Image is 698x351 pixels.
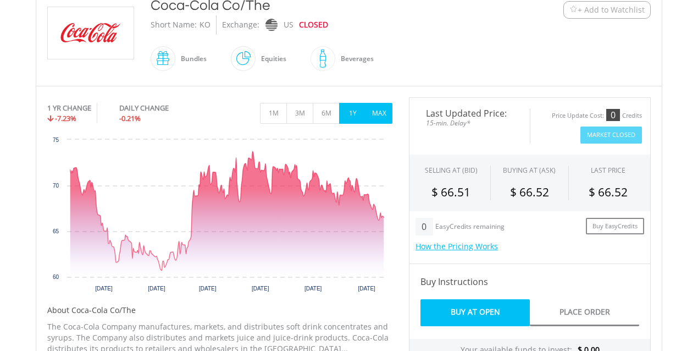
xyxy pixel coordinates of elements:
[569,6,578,14] img: Watchlist
[606,109,620,121] div: 0
[418,109,522,118] span: Last Updated Price:
[151,15,197,35] div: Short Name:
[47,103,91,113] div: 1 YR CHANGE
[335,46,374,72] div: Beverages
[591,166,625,175] div: LAST PRICE
[589,184,628,200] span: $ 66.52
[420,299,530,326] a: Buy At Open
[47,134,392,299] svg: Interactive chart
[365,103,392,124] button: MAX
[95,286,113,292] text: [DATE]
[418,118,522,128] span: 15-min. Delay*
[49,7,132,59] img: EQU.US.KO.png
[252,286,269,292] text: [DATE]
[286,103,313,124] button: 3M
[435,223,505,232] div: EasyCredits remaining
[53,228,59,234] text: 65
[260,103,287,124] button: 1M
[503,166,556,175] span: BUYING AT (ASK)
[586,218,644,235] a: Buy EasyCredits
[55,113,76,123] span: -7.23%
[148,286,165,292] text: [DATE]
[425,166,478,175] div: SELLING AT (BID)
[339,103,366,124] button: 1Y
[420,275,639,288] h4: Buy Instructions
[265,19,278,31] img: nasdaq.png
[530,299,639,326] a: Place Order
[416,241,498,251] a: How the Pricing Works
[47,134,392,299] div: Chart. Highcharts interactive chart.
[119,103,206,113] div: DAILY CHANGE
[299,15,328,35] div: CLOSED
[563,1,651,19] button: Watchlist + Add to Watchlist
[313,103,340,124] button: 6M
[256,46,286,72] div: Equities
[416,218,433,235] div: 0
[175,46,207,72] div: Bundles
[552,112,604,120] div: Price Update Cost:
[580,127,642,144] button: Market Closed
[578,4,645,15] span: + Add to Watchlist
[119,113,141,123] span: -0.21%
[199,286,217,292] text: [DATE]
[53,183,59,189] text: 70
[47,305,392,316] h5: About Coca-Cola Co/The
[53,274,59,280] text: 60
[304,286,322,292] text: [DATE]
[510,184,549,200] span: $ 66.52
[622,112,642,120] div: Credits
[53,137,59,143] text: 75
[431,184,470,200] span: $ 66.51
[284,15,293,35] div: US
[222,15,259,35] div: Exchange:
[200,15,210,35] div: KO
[358,286,375,292] text: [DATE]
